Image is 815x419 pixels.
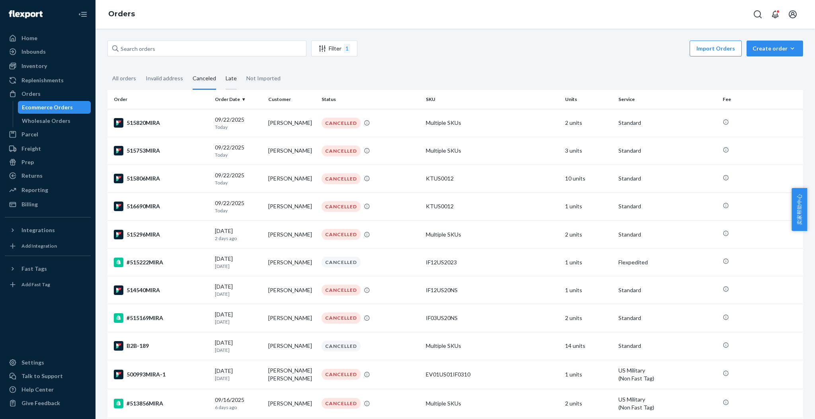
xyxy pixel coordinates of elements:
[618,175,716,182] p: Standard
[265,332,318,360] td: [PERSON_NAME]
[5,184,91,196] a: Reporting
[322,257,361,268] div: CANCELLED
[322,229,361,240] div: CANCELLED
[21,399,60,407] div: Give Feedback
[618,119,716,127] p: Standard
[215,339,262,353] div: [DATE]
[5,60,91,72] a: Inventory
[5,383,91,396] a: Help Center
[562,221,615,248] td: 2 units
[322,312,361,323] div: CANCELLED
[215,199,262,214] div: 09/22/2025
[562,360,615,389] td: 1 units
[618,314,716,322] p: Standard
[265,165,318,192] td: [PERSON_NAME]
[618,374,716,382] div: (Non Fast Tag)
[618,231,716,239] p: Standard
[215,367,262,382] div: [DATE]
[107,90,212,109] th: Order
[215,255,262,270] div: [DATE]
[311,41,357,56] button: Filter
[5,356,91,369] a: Settings
[5,142,91,155] a: Freight
[426,175,559,182] div: KTUS0012
[618,367,716,374] p: US Military
[265,248,318,276] td: [PERSON_NAME]
[102,3,141,26] ol: breadcrumbs
[21,226,55,234] div: Integrations
[215,124,262,130] p: Today
[322,341,361,351] div: CANCELLED
[215,404,262,411] p: 6 days ago
[215,171,262,186] div: 09/22/2025
[5,128,91,141] a: Parcel
[767,6,783,22] button: Open notifications
[265,360,318,389] td: [PERSON_NAME] [PERSON_NAME]
[5,74,91,87] a: Replenishments
[426,371,559,378] div: EV01US01IF0310
[618,258,716,266] p: Flexpedited
[423,221,562,248] td: Multiple SKUs
[618,396,716,403] p: US Military
[18,114,91,127] a: Wholesale Orders
[215,207,262,214] p: Today
[215,291,262,297] p: [DATE]
[312,44,357,53] div: Filter
[423,109,562,137] td: Multiple SKUs
[114,146,209,155] div: 515753MIRA
[108,10,135,18] a: Orders
[215,144,262,158] div: 09/22/2025
[146,68,183,89] div: Invalid address
[265,109,318,137] td: [PERSON_NAME]
[792,188,807,231] button: 卖家帮助中心
[21,186,48,194] div: Reporting
[107,41,306,56] input: Search orders
[215,235,262,242] p: 2 days ago
[112,68,136,89] div: All orders
[114,341,209,351] div: B2B-189
[21,265,47,273] div: Fast Tags
[618,342,716,350] p: Standard
[322,173,361,184] div: CANCELLED
[21,172,43,180] div: Returns
[215,116,262,130] div: 09/22/2025
[265,192,318,220] td: [PERSON_NAME]
[75,6,91,22] button: Close Navigation
[423,389,562,418] td: Multiple SKUs
[322,145,361,156] div: CANCELLED
[562,389,615,418] td: 2 units
[5,262,91,275] button: Fast Tags
[423,90,562,109] th: SKU
[5,45,91,58] a: Inbounds
[21,48,46,56] div: Inbounds
[423,137,562,165] td: Multiple SKUs
[5,87,91,100] a: Orders
[5,397,91,409] button: Give Feedback
[344,44,350,53] div: 1
[114,313,209,323] div: #515169MIRA
[753,45,797,52] div: Create order
[618,286,716,294] p: Standard
[215,396,262,411] div: 09/16/2025
[21,90,41,98] div: Orders
[215,263,262,270] p: [DATE]
[114,230,209,239] div: 515296MIRA
[426,286,559,294] div: IF12US20NS
[215,151,262,158] p: Today
[114,399,209,408] div: #513856MIRA
[21,130,38,138] div: Parcel
[426,258,559,266] div: IF12US2023
[562,90,615,109] th: Units
[322,201,361,212] div: CANCELLED
[5,224,91,237] button: Integrations
[265,389,318,418] td: [PERSON_NAME]
[562,137,615,165] td: 3 units
[5,198,91,211] a: Billing
[265,276,318,304] td: [PERSON_NAME]
[562,332,615,360] td: 14 units
[562,248,615,276] td: 1 units
[562,304,615,332] td: 2 units
[562,276,615,304] td: 1 units
[423,332,562,360] td: Multiple SKUs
